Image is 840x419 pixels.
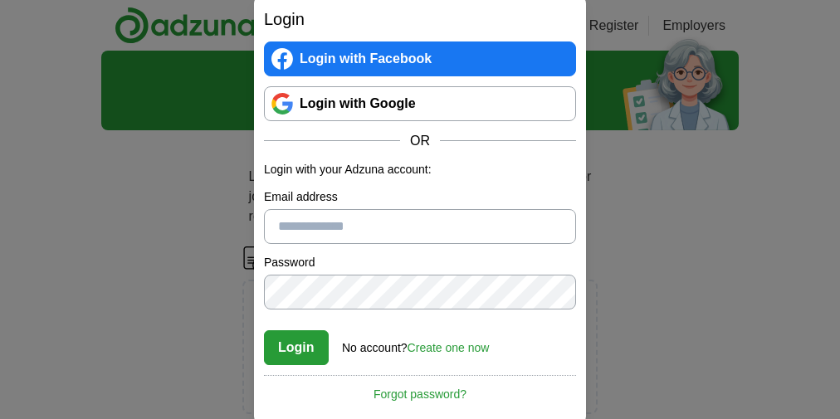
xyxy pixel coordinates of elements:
[264,7,576,32] h2: Login
[264,254,576,271] label: Password
[264,188,576,206] label: Email address
[342,329,489,357] div: No account?
[264,41,576,76] a: Login with Facebook
[400,131,440,151] span: OR
[264,375,576,403] a: Forgot password?
[408,341,490,354] a: Create one now
[264,161,576,178] p: Login with your Adzuna account:
[264,330,329,365] button: Login
[264,86,576,121] a: Login with Google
